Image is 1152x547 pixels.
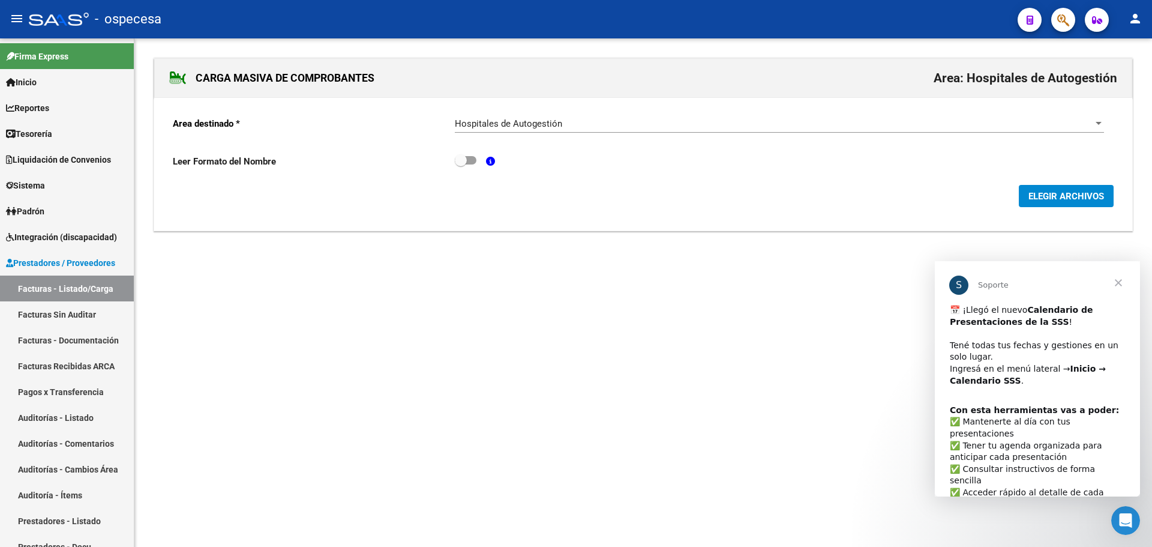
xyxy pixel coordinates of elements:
[15,144,184,154] b: Con esta herramientas vas a poder:
[6,127,52,141] span: Tesorería
[1111,506,1140,535] iframe: Intercom live chat
[1028,191,1104,202] span: ELEGIR ARCHIVOS
[6,101,49,115] span: Reportes
[6,179,45,192] span: Sistema
[935,261,1140,497] iframe: Intercom live chat mensaje
[6,76,37,89] span: Inicio
[95,6,161,32] span: - ospecesa
[1019,185,1114,207] button: ELEGIR ARCHIVOS
[6,153,111,166] span: Liquidación de Convenios
[6,50,68,63] span: Firma Express
[15,144,190,285] div: ​✅ Mantenerte al día con tus presentaciones ✅ Tener tu agenda organizada para anticipar cada pres...
[1128,11,1142,26] mat-icon: person
[934,67,1117,89] h2: Area: Hospitales de Autogestión
[173,155,455,168] p: Leer Formato del Nombre
[6,231,117,244] span: Integración (discapacidad)
[10,11,24,26] mat-icon: menu
[455,118,562,129] span: Hospitales de Autogestión
[169,68,374,88] h1: CARGA MASIVA DE COMPROBANTES
[173,117,455,130] p: Area destinado *
[6,256,115,270] span: Prestadores / Proveedores
[6,205,44,218] span: Padrón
